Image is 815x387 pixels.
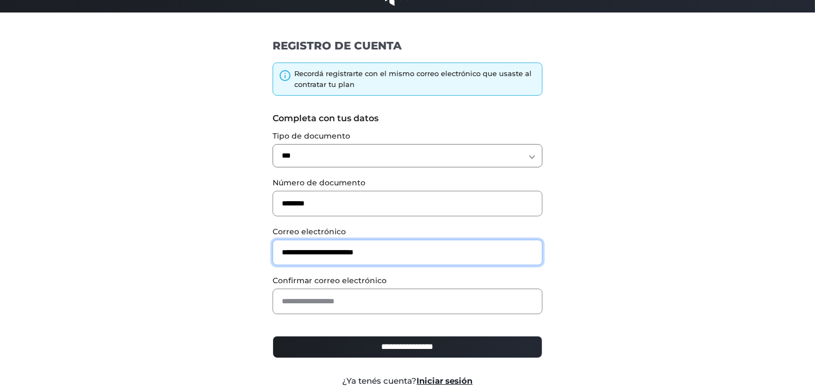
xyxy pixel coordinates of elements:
label: Número de documento [273,177,542,189]
label: Tipo de documento [273,130,542,142]
div: Recordá registrarte con el mismo correo electrónico que usaste al contratar tu plan [294,68,536,90]
label: Confirmar correo electrónico [273,275,542,286]
label: Completa con tus datos [273,112,542,125]
h1: REGISTRO DE CUENTA [273,39,542,53]
a: Iniciar sesión [417,376,473,386]
label: Correo electrónico [273,226,542,238]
